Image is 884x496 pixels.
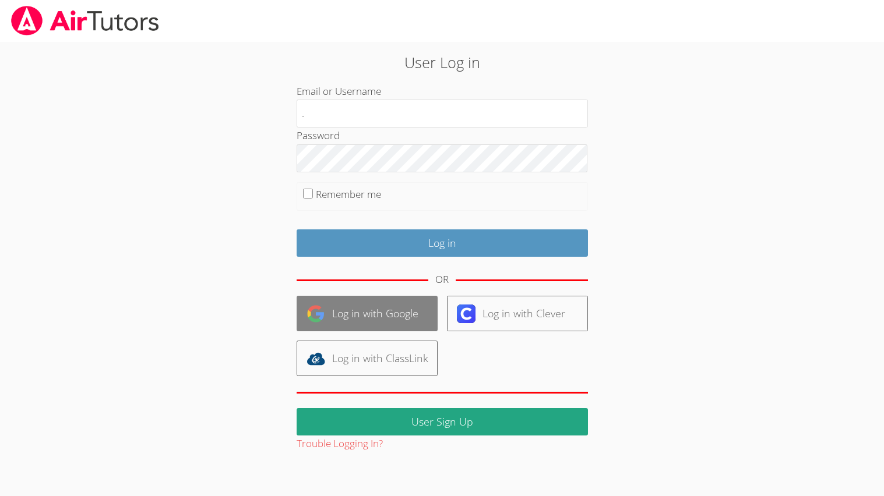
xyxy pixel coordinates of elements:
label: Password [297,129,340,142]
h2: User Log in [203,51,681,73]
a: Log in with ClassLink [297,341,438,376]
label: Email or Username [297,84,381,98]
label: Remember me [316,187,381,201]
a: User Sign Up [297,408,588,435]
img: classlink-logo-d6bb404cc1216ec64c9a2012d9dc4662098be43eaf13dc465df04b49fa7ab582.svg [307,349,325,368]
a: Log in with Google [297,296,438,331]
img: clever-logo-6eab21bc6e7a338710f1a6ff85c0baf02591cd810cc4098c63d3a4b26e2feb20.svg [457,304,476,323]
img: airtutors_banner-c4298cdbf04f3fff15de1276eac7730deb9818008684d7c2e4769d2f7ddbe033.png [10,6,160,36]
button: Trouble Logging In? [297,435,383,452]
a: Log in with Clever [447,296,588,331]
input: Log in [297,229,588,257]
img: google-logo-50288ca7cdecda66e5e0955fdab243c47b7ad437acaf1139b6f446037453330a.svg [307,304,325,323]
div: OR [435,271,449,288]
